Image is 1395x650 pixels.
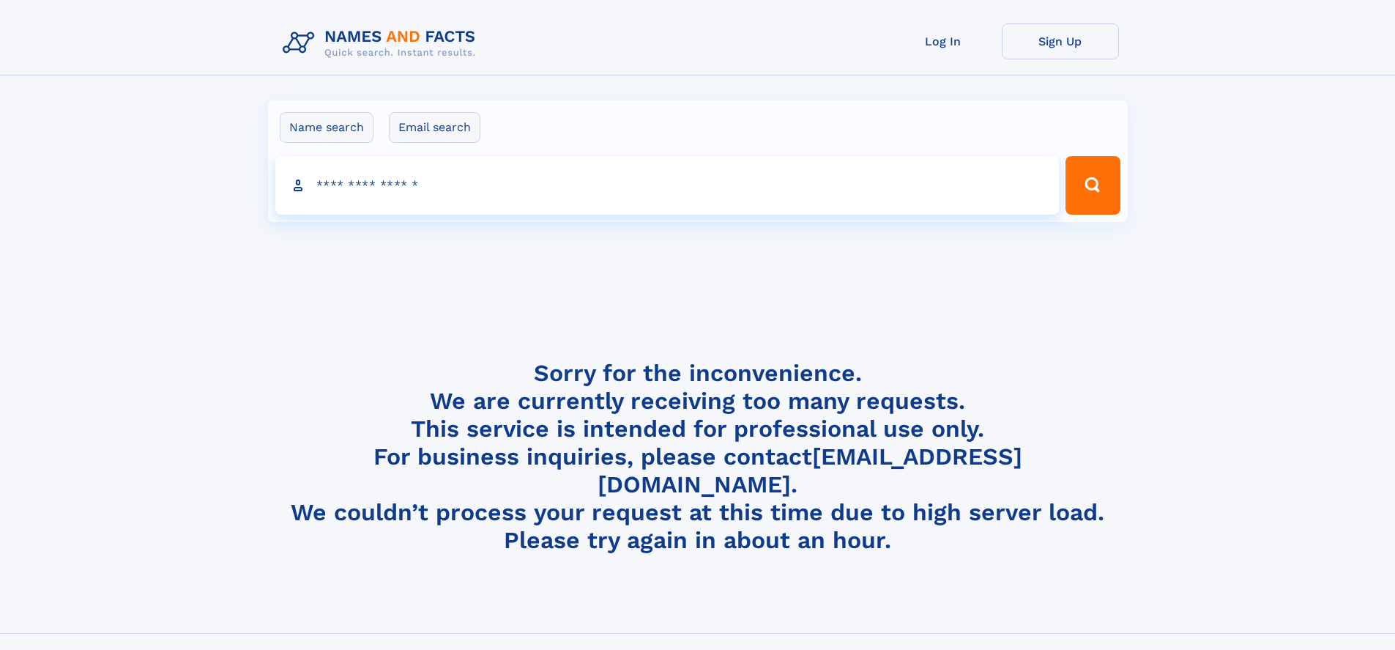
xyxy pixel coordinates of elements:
[389,112,480,143] label: Email search
[277,359,1119,555] h4: Sorry for the inconvenience. We are currently receiving too many requests. This service is intend...
[885,23,1002,59] a: Log In
[1065,156,1120,215] button: Search Button
[277,23,488,63] img: Logo Names and Facts
[598,443,1022,498] a: [EMAIL_ADDRESS][DOMAIN_NAME]
[1002,23,1119,59] a: Sign Up
[280,112,373,143] label: Name search
[275,156,1060,215] input: search input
